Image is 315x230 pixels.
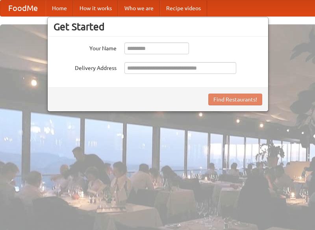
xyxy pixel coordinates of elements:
a: Who we are [118,0,160,16]
button: Find Restaurants! [208,94,262,105]
a: Home [46,0,73,16]
a: Recipe videos [160,0,207,16]
h3: Get Started [54,21,262,33]
label: Delivery Address [54,62,117,72]
a: FoodMe [0,0,46,16]
label: Your Name [54,42,117,52]
a: How it works [73,0,118,16]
